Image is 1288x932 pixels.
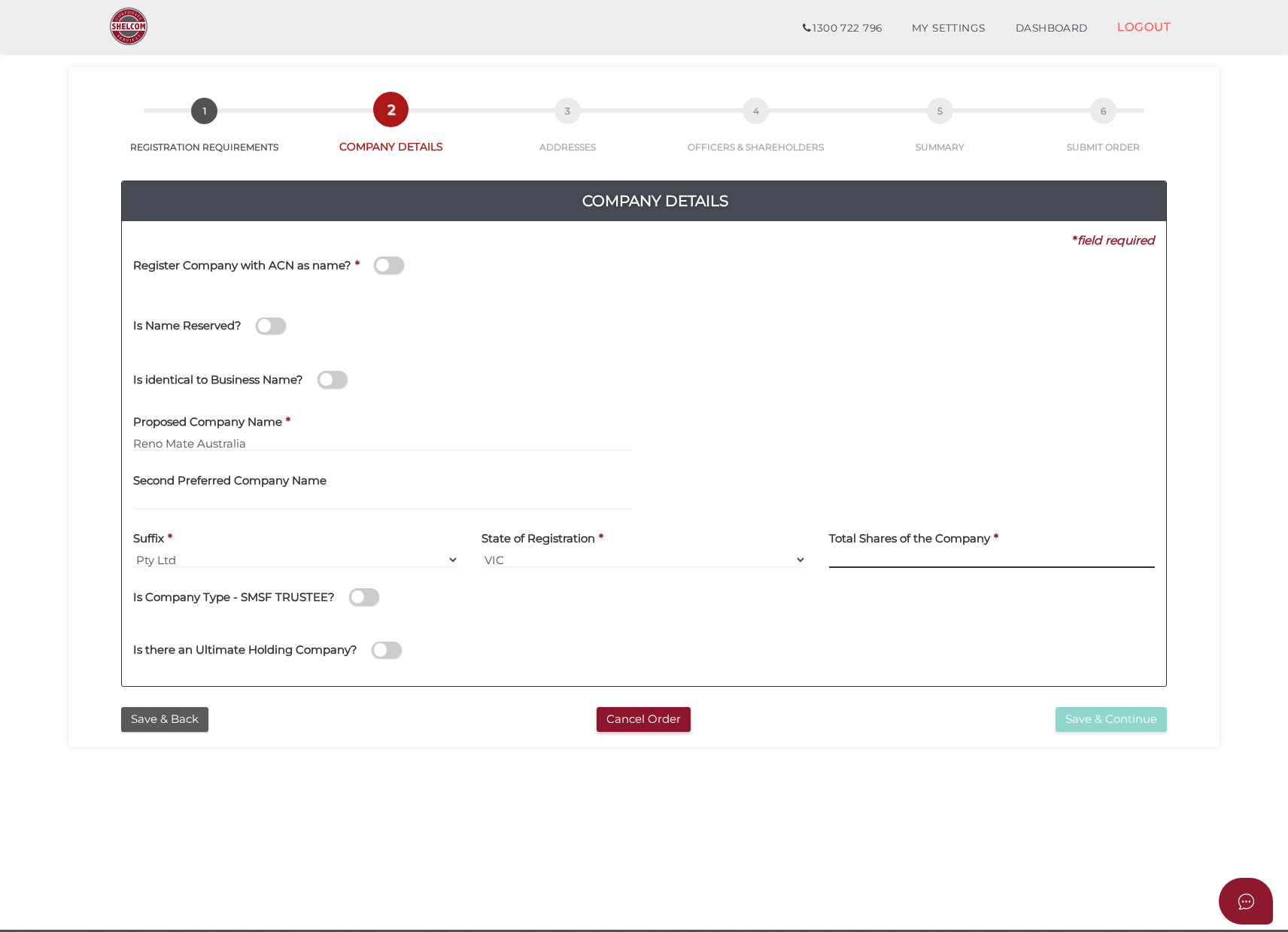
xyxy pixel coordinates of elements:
a: 6SUBMIT ORDER [1025,114,1183,153]
a: 5SUMMARY [855,114,1025,153]
button: Save & Continue [1056,707,1167,732]
a: 3ADDRESSES [479,114,657,153]
h4: Is there an Ultimate Holding Company? [133,644,357,657]
h4: Register Company with ACN as name? [133,260,351,272]
span: 2 [378,96,404,123]
a: MY SETTINGS [897,14,1001,44]
h4: Is Company Type - SMSF TRUSTEE? [133,591,335,604]
a: 1300 722 796 [788,14,897,44]
a: 4OFFICERS & SHAREHOLDERS [657,114,856,153]
h4: Is Name Reserved? [133,320,241,332]
span: 3 [554,98,581,124]
a: DASHBOARD [1001,14,1103,44]
span: 5 [927,98,953,124]
button: Save & Back [121,707,208,732]
button: Open asap [1219,878,1273,924]
span: 4 [743,98,769,124]
a: 2COMPANY DETAILS [303,113,480,154]
span: 1 [191,98,217,124]
h4: Suffix [133,533,164,545]
h4: Second Preferred Company Name [133,475,327,487]
a: 1REGISTRATION REQUIREMENTS [106,114,303,153]
h4: Proposed Company Name [133,416,282,429]
h4: State of Registration [481,533,595,545]
h4: Total Shares of the Company [829,533,990,545]
h4: Company Details [133,189,1177,213]
a: LOGOUT [1102,11,1186,42]
span: 6 [1090,98,1116,124]
button: Cancel Order [597,707,691,732]
h4: Is identical to Business Name? [133,374,303,387]
i: field required [1077,233,1155,247]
